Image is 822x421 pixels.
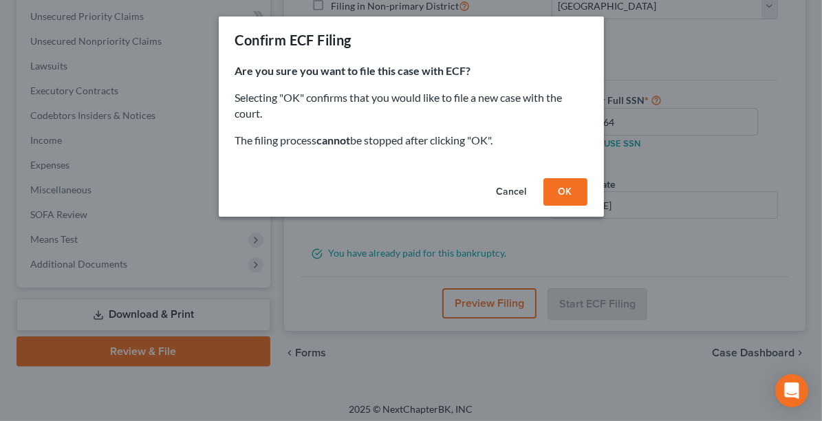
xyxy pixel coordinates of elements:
[235,64,471,77] strong: Are you sure you want to file this case with ECF?
[775,374,808,407] div: Open Intercom Messenger
[235,30,351,50] div: Confirm ECF Filing
[317,133,351,147] strong: cannot
[235,133,587,149] p: The filing process be stopped after clicking "OK".
[235,90,587,122] p: Selecting "OK" confirms that you would like to file a new case with the court.
[543,178,587,206] button: OK
[486,178,538,206] button: Cancel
